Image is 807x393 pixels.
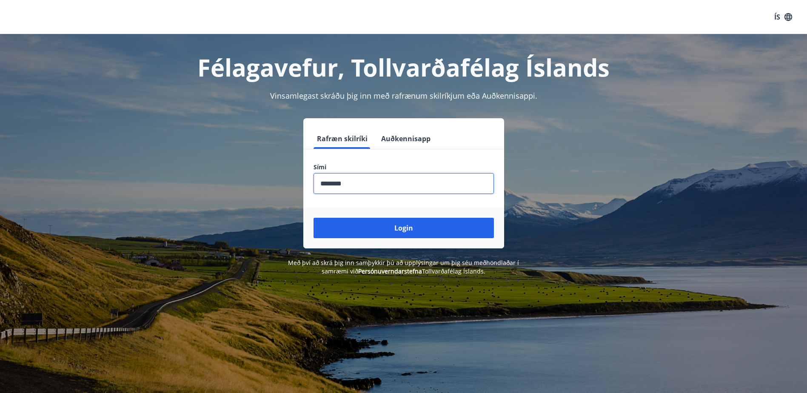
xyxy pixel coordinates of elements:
[770,9,797,25] button: ÍS
[378,128,434,149] button: Auðkennisapp
[314,218,494,238] button: Login
[288,259,519,275] span: Með því að skrá þig inn samþykkir þú að upplýsingar um þig séu meðhöndlaðar í samræmi við Tollvar...
[358,267,422,275] a: Persónuverndarstefna
[314,163,494,171] label: Sími
[108,51,700,83] h1: Félagavefur, Tollvarðafélag Íslands
[314,128,371,149] button: Rafræn skilríki
[270,91,537,101] span: Vinsamlegast skráðu þig inn með rafrænum skilríkjum eða Auðkennisappi.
